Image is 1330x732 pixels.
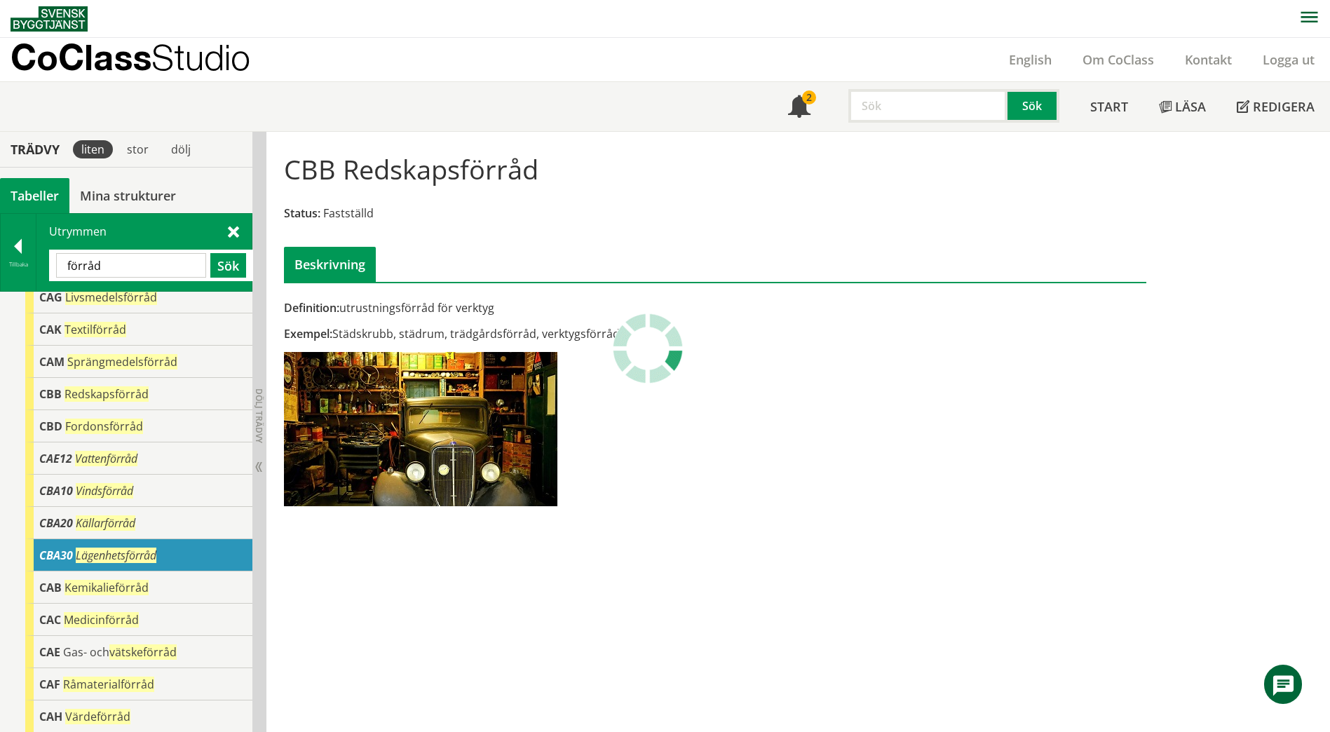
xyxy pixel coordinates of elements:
div: Utrymmen [36,214,252,291]
span: Kemikalieförråd [65,580,149,595]
div: Tillbaka [1,259,36,270]
div: dölj [163,140,199,158]
img: cbb-redskapsforrad.jpg [284,352,557,506]
span: CAK [39,322,62,337]
a: Läsa [1144,82,1221,131]
div: Gå till informationssidan för CoClass Studio [25,442,252,475]
span: Dölj trädvy [253,388,265,443]
div: Gå till informationssidan för CoClass Studio [25,636,252,668]
div: Gå till informationssidan för CoClass Studio [25,281,252,313]
span: CBD [39,419,62,434]
span: Textilförråd [65,322,126,337]
span: Medicinförråd [64,612,139,628]
img: Svensk Byggtjänst [11,6,88,32]
div: Gå till informationssidan för CoClass Studio [25,507,252,539]
img: Laddar [613,313,683,384]
div: Gå till informationssidan för CoClass Studio [25,313,252,346]
span: Start [1090,98,1128,115]
span: CAC [39,612,61,628]
span: Vattenförråd [75,451,137,466]
div: Beskrivning [284,247,376,282]
div: utrustningsförråd för verktyg [284,300,851,316]
div: liten [73,140,113,158]
a: Redigera [1221,82,1330,131]
div: Gå till informationssidan för CoClass Studio [25,475,252,507]
span: Status: [284,205,320,221]
div: Gå till informationssidan för CoClass Studio [25,668,252,700]
input: Sök [848,89,1007,123]
span: Gas- och [63,644,177,660]
span: vätskeförråd [109,644,177,660]
a: Kontakt [1169,51,1247,68]
span: CAB [39,580,62,595]
span: Definition: [284,300,339,316]
div: Gå till informationssidan för CoClass Studio [25,604,252,636]
a: Mina strukturer [69,178,186,213]
a: 2 [773,82,826,131]
a: Om CoClass [1067,51,1169,68]
span: CAH [39,709,62,724]
button: Sök [1007,89,1059,123]
div: Städskrubb, städrum, trädgårdsförråd, verktygsförråd [284,326,851,341]
span: Redskapsförråd [65,386,149,402]
button: Sök [210,253,246,278]
span: CBA30 [39,548,73,563]
span: Notifikationer [788,97,810,119]
span: CAE [39,644,60,660]
span: Fordonsförråd [65,419,143,434]
div: Trädvy [3,142,67,157]
span: Stäng sök [228,224,239,238]
div: stor [118,140,157,158]
a: English [993,51,1067,68]
span: Värdeförråd [65,709,130,724]
span: CAF [39,677,60,692]
p: CoClass [11,49,250,65]
span: Exempel: [284,326,332,341]
span: CBB [39,386,62,402]
span: CAM [39,354,65,370]
span: Livsmedelsförråd [65,290,157,305]
span: Redigera [1253,98,1315,115]
div: Gå till informationssidan för CoClass Studio [25,378,252,410]
a: CoClassStudio [11,38,280,81]
span: Källarförråd [76,515,135,531]
div: Gå till informationssidan för CoClass Studio [25,571,252,604]
span: CBA10 [39,483,73,499]
a: Start [1075,82,1144,131]
div: Gå till informationssidan för CoClass Studio [25,346,252,378]
span: Sprängmedelsförråd [67,354,177,370]
span: Råmaterialförråd [63,677,154,692]
span: Studio [151,36,250,78]
span: CBA20 [39,515,73,531]
div: Gå till informationssidan för CoClass Studio [25,539,252,571]
span: Fastställd [323,205,374,221]
h1: CBB Redskapsförråd [284,154,538,184]
span: Vindsförråd [76,483,133,499]
div: Gå till informationssidan för CoClass Studio [25,410,252,442]
span: Läsa [1175,98,1206,115]
span: Lägenhetsförråd [76,548,156,563]
div: 2 [802,90,816,104]
span: CAE12 [39,451,72,466]
input: Sök [56,253,206,278]
span: CAG [39,290,62,305]
a: Logga ut [1247,51,1330,68]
